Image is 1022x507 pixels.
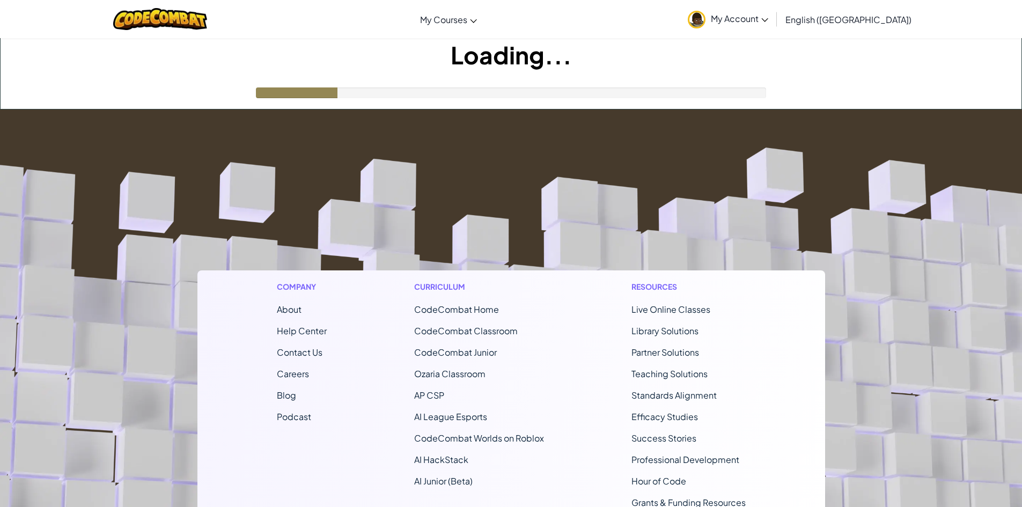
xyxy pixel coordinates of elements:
span: My Courses [420,14,467,25]
img: avatar [688,11,705,28]
a: Success Stories [631,432,696,444]
a: CodeCombat Worlds on Roblox [414,432,544,444]
h1: Curriculum [414,281,544,292]
span: Contact Us [277,347,322,358]
h1: Resources [631,281,746,292]
a: AI League Esports [414,411,487,422]
a: Professional Development [631,454,739,465]
a: Careers [277,368,309,379]
a: Blog [277,390,296,401]
a: AP CSP [414,390,444,401]
h1: Company [277,281,327,292]
a: CodeCombat Junior [414,347,497,358]
a: English ([GEOGRAPHIC_DATA]) [780,5,917,34]
a: Efficacy Studies [631,411,698,422]
a: CodeCombat Classroom [414,325,518,336]
a: Live Online Classes [631,304,710,315]
span: English ([GEOGRAPHIC_DATA]) [785,14,911,25]
img: CodeCombat logo [113,8,207,30]
a: Partner Solutions [631,347,699,358]
span: My Account [711,13,768,24]
a: AI HackStack [414,454,468,465]
a: Standards Alignment [631,390,717,401]
a: About [277,304,302,315]
a: Library Solutions [631,325,699,336]
a: Hour of Code [631,475,686,487]
a: My Account [682,2,774,36]
a: Podcast [277,411,311,422]
a: Help Center [277,325,327,336]
a: Teaching Solutions [631,368,708,379]
span: CodeCombat Home [414,304,499,315]
a: My Courses [415,5,482,34]
a: AI Junior (Beta) [414,475,473,487]
a: Ozaria Classroom [414,368,486,379]
h1: Loading... [1,38,1021,71]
